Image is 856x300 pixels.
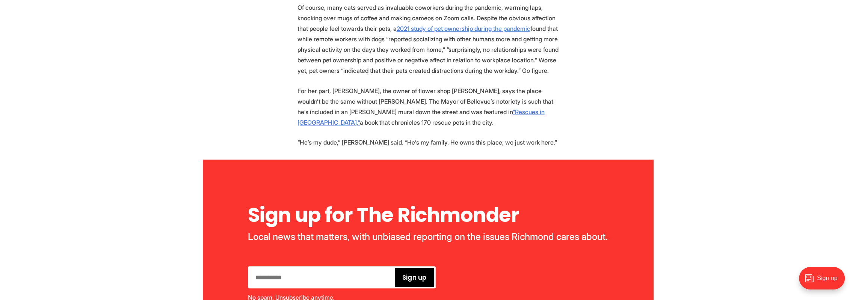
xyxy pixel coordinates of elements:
iframe: portal-trigger [793,263,856,300]
span: Sign up for The Richmonder [248,201,519,229]
p: For her part, [PERSON_NAME], the owner of flower shop [PERSON_NAME], says the place wouldn’t be t... [297,86,559,128]
a: 2021 study of pet ownership during the pandemic [397,25,530,32]
a: “Rescues in [GEOGRAPHIC_DATA],” [297,108,545,126]
span: Local news that matters, with unbiased reporting on the issues Richmond cares about. [248,231,608,242]
span: Sign up [402,274,426,281]
p: Of course, many cats served as invaluable coworkers during the pandemic, warming laps, knocking o... [297,2,559,76]
p: “He’s my dude,” [PERSON_NAME] said. “He’s my family. He owns this place; we just work here.” [297,137,559,148]
button: Sign up [395,268,434,287]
